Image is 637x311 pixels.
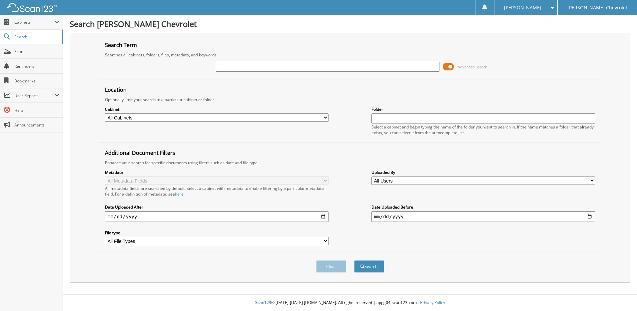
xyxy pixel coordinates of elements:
[316,260,346,273] button: Clear
[105,170,328,175] label: Metadata
[70,18,630,29] h1: Search [PERSON_NAME] Chevrolet
[102,149,179,157] legend: Additional Document Filters
[420,300,445,305] a: Privacy Policy
[102,97,598,102] div: Optionally limit your search to a particular cabinet or folder
[14,34,58,40] span: Search
[105,106,328,112] label: Cabinet
[105,211,328,222] input: start
[354,260,384,273] button: Search
[14,107,59,113] span: Help
[105,204,328,210] label: Date Uploaded After
[175,191,184,197] a: here
[63,295,637,311] div: © [DATE]-[DATE] [DOMAIN_NAME]. All rights reserved | appg04-scan123-com |
[14,19,55,25] span: Cabinets
[458,64,487,69] span: Advanced Search
[255,300,271,305] span: Scan123
[567,6,627,10] span: [PERSON_NAME] Chevrolet
[371,204,595,210] label: Date Uploaded Before
[604,279,637,311] iframe: Chat Widget
[371,170,595,175] label: Uploaded By
[504,6,541,10] span: [PERSON_NAME]
[102,160,598,166] div: Enhance your search for specific documents using filters such as date and file type.
[14,122,59,128] span: Announcements
[102,41,140,49] legend: Search Term
[105,230,328,236] label: File type
[14,49,59,54] span: Scan
[102,52,598,58] div: Searches all cabinets, folders, files, metadata, and keywords
[371,106,595,112] label: Folder
[14,78,59,84] span: Bookmarks
[7,3,57,12] img: scan123-logo-white.svg
[371,211,595,222] input: end
[371,124,595,135] div: Select a cabinet and begin typing the name of the folder you want to search in. If the name match...
[14,63,59,69] span: Reminders
[105,186,328,197] div: All metadata fields are searched by default. Select a cabinet with metadata to enable filtering b...
[102,86,130,93] legend: Location
[14,93,55,98] span: User Reports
